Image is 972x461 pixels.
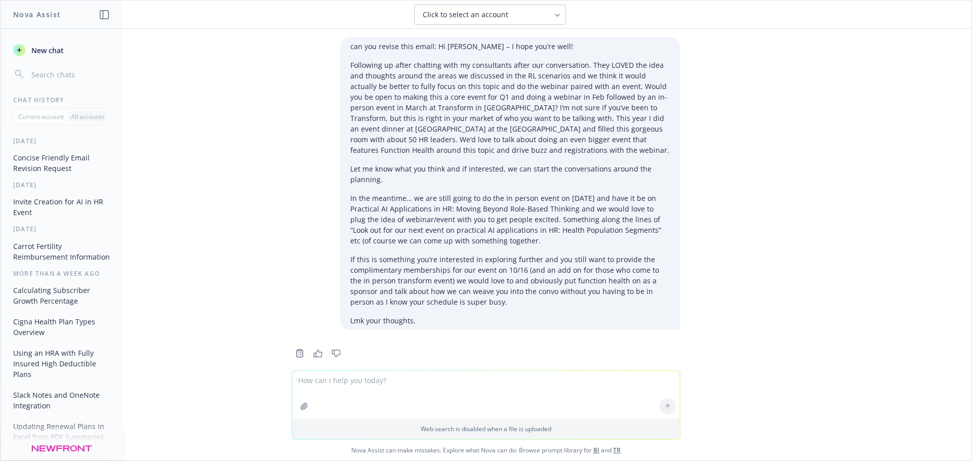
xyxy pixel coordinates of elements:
button: Concise Friendly Email Revision Request [9,149,114,177]
a: TR [613,446,621,454]
p: All accounts [71,112,105,121]
button: Using an HRA with Fully Insured High Deductible Plans [9,345,114,383]
div: [DATE] [1,225,122,233]
svg: Copy to clipboard [295,349,304,358]
span: Click to select an account [423,10,508,20]
div: More than a week ago [1,269,122,278]
span: New chat [29,45,64,56]
button: Slack Notes and OneNote Integration [9,387,114,414]
button: Thumbs down [328,346,344,360]
input: Search chats [29,67,110,81]
div: [DATE] [1,137,122,145]
h1: Nova Assist [13,9,61,20]
div: Chat History [1,96,122,104]
button: Click to select an account [414,5,566,25]
button: Carrot Fertility Reimbursement Information [9,238,114,265]
button: Invite Creation for AI in HR Event [9,193,114,221]
p: Let me know what you think and if interested, we can start the conversations around the planning. [350,163,670,185]
button: Calculating Subscriber Growth Percentage [9,282,114,309]
p: In the meantime… we are still going to do the in person event on [DATE] and have it be on Practic... [350,193,670,246]
span: Nova Assist can make mistakes. Explore what Nova can do: Browse prompt library for and [5,440,967,460]
p: Following up after chatting with my consultants after our conversation. They LOVED the idea and t... [350,60,670,155]
button: Updating Renewal Plans in Excel from PDF Summaries [9,418,114,445]
p: If this is something you’re interested in exploring further and you still want to provide the com... [350,254,670,307]
p: Web search is disabled when a file is uploaded [298,425,674,433]
p: can you revise this email: Hi [PERSON_NAME] – I hope you’re well! [350,41,670,52]
a: BI [593,446,599,454]
p: Current account [18,112,64,121]
p: Lmk your thoughts. [350,315,670,326]
button: Cigna Health Plan Types Overview [9,313,114,341]
button: New chat [9,41,114,59]
div: [DATE] [1,181,122,189]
